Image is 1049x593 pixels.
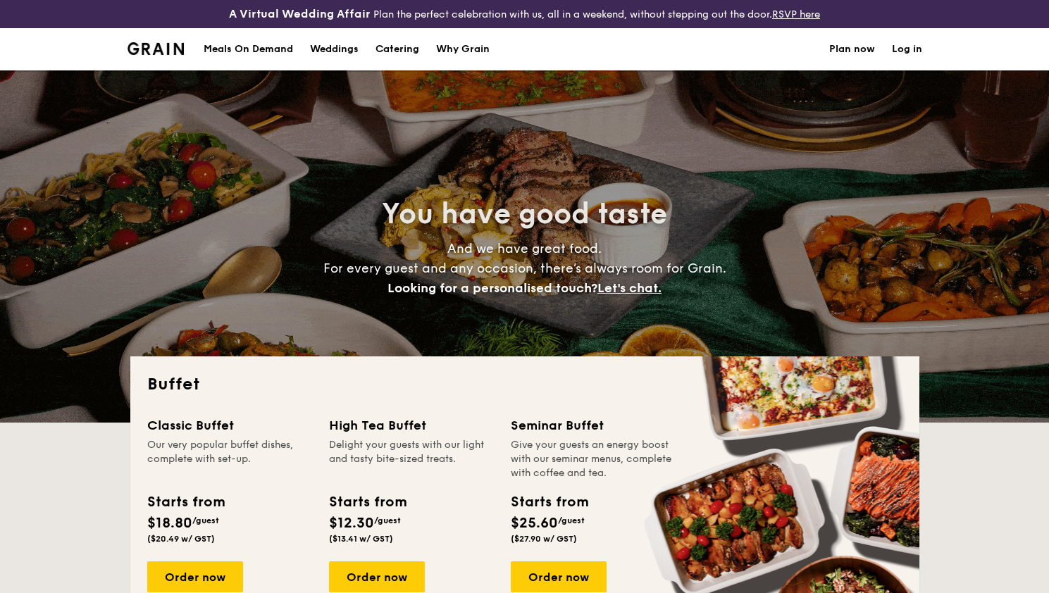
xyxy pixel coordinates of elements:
[329,534,393,544] span: ($13.41 w/ GST)
[128,42,185,55] a: Logotype
[387,280,597,296] span: Looking for a personalised touch?
[195,28,302,70] a: Meals On Demand
[329,492,406,513] div: Starts from
[128,42,185,55] img: Grain
[147,561,243,592] div: Order now
[892,28,922,70] a: Log in
[829,28,875,70] a: Plan now
[329,515,374,532] span: $12.30
[147,416,312,435] div: Classic Buffet
[511,561,607,592] div: Order now
[597,280,662,296] span: Let's chat.
[302,28,367,70] a: Weddings
[374,516,401,525] span: /guest
[229,6,371,23] h4: A Virtual Wedding Affair
[192,516,219,525] span: /guest
[375,28,419,70] h1: Catering
[367,28,428,70] a: Catering
[558,516,585,525] span: /guest
[436,28,490,70] div: Why Grain
[175,6,874,23] div: Plan the perfect celebration with us, all in a weekend, without stepping out the door.
[428,28,498,70] a: Why Grain
[511,438,676,480] div: Give your guests an energy boost with our seminar menus, complete with coffee and tea.
[511,534,577,544] span: ($27.90 w/ GST)
[329,561,425,592] div: Order now
[511,416,676,435] div: Seminar Buffet
[147,438,312,480] div: Our very popular buffet dishes, complete with set-up.
[147,492,224,513] div: Starts from
[772,8,820,20] a: RSVP here
[147,515,192,532] span: $18.80
[204,28,293,70] div: Meals On Demand
[511,515,558,532] span: $25.60
[329,416,494,435] div: High Tea Buffet
[147,534,215,544] span: ($20.49 w/ GST)
[147,373,902,396] h2: Buffet
[329,438,494,480] div: Delight your guests with our light and tasty bite-sized treats.
[511,492,588,513] div: Starts from
[310,28,359,70] div: Weddings
[382,197,667,231] span: You have good taste
[323,241,726,296] span: And we have great food. For every guest and any occasion, there’s always room for Grain.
